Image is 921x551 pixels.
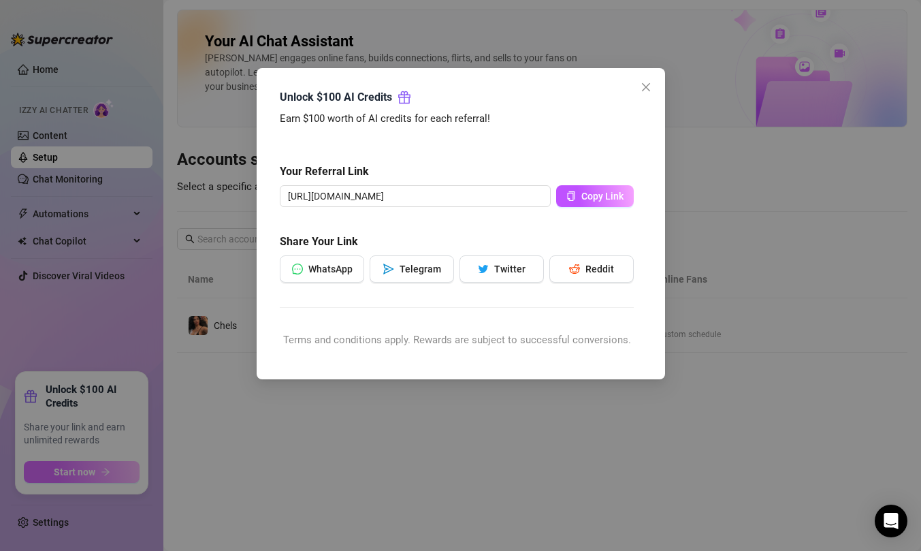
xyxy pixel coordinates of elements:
span: copy [566,191,576,201]
span: send [383,264,393,274]
strong: Unlock $100 AI Credits [280,91,392,104]
div: Open Intercom Messenger [875,505,907,537]
span: twitter [478,264,489,274]
span: Close [635,82,657,93]
span: close [641,82,651,93]
button: messageWhatsApp [280,255,364,283]
span: WhatsApp [308,264,352,274]
span: Reddit [585,264,614,274]
button: twitterTwitter [459,255,544,283]
button: redditReddit [549,255,634,283]
div: Terms and conditions apply. Rewards are subject to successful conversions. [280,332,634,349]
span: message [291,264,302,274]
button: Close [635,76,657,98]
span: Twitter [494,264,526,274]
span: Telegram [399,264,440,274]
button: Copy Link [556,185,634,207]
h5: Your Referral Link [280,163,634,180]
button: sendTelegram [370,255,454,283]
h5: Share Your Link [280,234,634,250]
span: reddit [569,264,580,274]
span: Copy Link [581,191,624,202]
span: gift [398,91,411,104]
div: Earn $100 worth of AI credits for each referral! [280,111,634,127]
